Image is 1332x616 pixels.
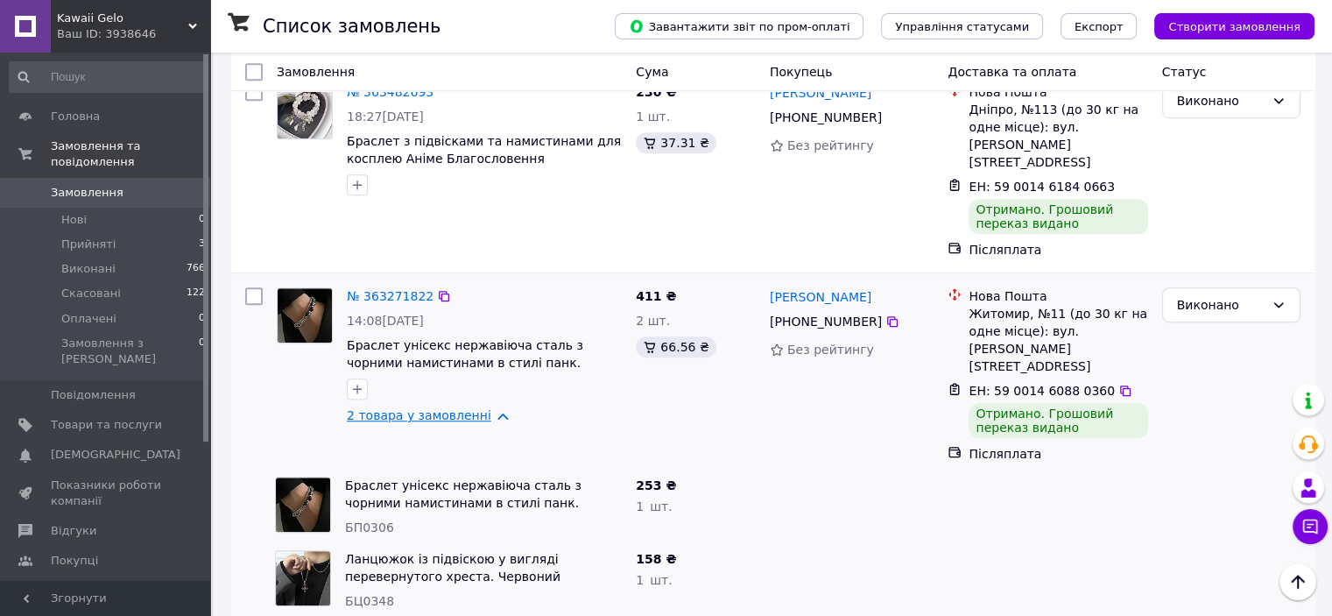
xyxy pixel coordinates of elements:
[636,336,715,358] div: 66.56 ₴
[787,343,874,357] span: Без рейтингу
[347,338,583,370] a: Браслет унісекс нержавіюча сталь з чорними намистинами в стилі панк.
[636,552,676,566] span: 158 ₴
[51,447,180,463] span: [DEMOGRAPHIC_DATA]
[770,84,871,102] a: [PERSON_NAME]
[199,336,205,367] span: 0
[969,241,1147,258] div: Післяплата
[969,403,1147,438] div: Отримано. Грошовий переказ видано
[636,499,672,513] span: 1 шт.
[187,261,205,277] span: 766
[277,83,333,139] a: Фото товару
[1293,509,1328,544] button: Чат з покупцем
[61,311,116,327] span: Оплачені
[51,523,96,539] span: Відгуки
[629,18,849,34] span: Завантажити звіт по пром-оплаті
[969,180,1115,194] span: ЕН: 59 0014 6184 0663
[636,132,715,153] div: 37.31 ₴
[969,101,1147,171] div: Дніпро, №113 (до 30 кг на одне місце): вул. [PERSON_NAME][STREET_ADDRESS]
[187,286,205,301] span: 122
[766,309,885,334] div: [PHONE_NUMBER]
[636,110,670,124] span: 1 шт.
[278,84,332,138] img: Фото товару
[61,212,87,228] span: Нові
[1061,13,1138,39] button: Експорт
[277,287,333,343] a: Фото товару
[347,85,433,99] a: № 363482693
[345,478,581,510] a: Браслет унісекс нержавіюча сталь з чорними намистинами в стилі панк.
[51,417,162,433] span: Товари та послуги
[199,212,205,228] span: 0
[51,553,98,569] span: Покупці
[61,237,116,252] span: Прийняті
[636,85,676,99] span: 230 ₴
[969,445,1147,463] div: Післяплата
[277,65,355,79] span: Замовлення
[636,65,668,79] span: Cума
[347,110,424,124] span: 18:27[DATE]
[9,61,207,93] input: Пошук
[881,13,1043,39] button: Управління статусами
[347,408,491,422] a: 2 товара у замовленні
[948,65,1076,79] span: Доставка та оплата
[636,289,676,303] span: 411 ₴
[969,199,1147,234] div: Отримано. Грошовий переказ видано
[1162,65,1207,79] span: Статус
[345,552,560,584] a: Ланцюжок із підвіскою у вигляді перевернутого хреста. Червоний
[51,109,100,124] span: Головна
[1075,20,1124,33] span: Експорт
[969,305,1147,375] div: Житомир, №11 (до 30 кг на одне місце): вул. [PERSON_NAME][STREET_ADDRESS]
[636,478,676,492] span: 253 ₴
[636,573,672,587] span: 1 шт.
[199,311,205,327] span: 0
[199,237,205,252] span: 3
[1279,563,1316,600] button: Наверх
[969,287,1147,305] div: Нова Пошта
[51,387,136,403] span: Повідомлення
[51,138,210,170] span: Замовлення та повідомлення
[51,478,162,509] span: Показники роботи компанії
[263,16,440,37] h1: Список замовлень
[1177,295,1265,315] div: Виконано
[636,314,670,328] span: 2 шт.
[347,289,433,303] a: № 363271822
[61,286,121,301] span: Скасовані
[57,11,188,26] span: Kawaii Gelo
[276,478,330,532] img: Фото товару
[969,384,1115,398] span: ЕН: 59 0014 6088 0360
[1137,18,1314,32] a: Створити замовлення
[61,336,199,367] span: Замовлення з [PERSON_NAME]
[895,20,1029,33] span: Управління статусами
[278,288,332,343] img: Фото товару
[276,551,330,605] img: Фото товару
[770,288,871,306] a: [PERSON_NAME]
[1168,20,1300,33] span: Створити замовлення
[61,261,116,277] span: Виконані
[1154,13,1314,39] button: Створити замовлення
[345,594,394,608] span: БЦ0348
[766,105,885,130] div: [PHONE_NUMBER]
[969,83,1147,101] div: Нова Пошта
[347,134,621,183] a: Браслет з підвісками та намистинами для косплею Аніме Благословення Небожителів
[51,185,123,201] span: Замовлення
[787,138,874,152] span: Без рейтингу
[770,65,832,79] span: Покупець
[345,520,394,535] span: БП0306
[1177,91,1265,110] div: Виконано
[57,26,210,42] div: Ваш ID: 3938646
[347,314,424,328] span: 14:08[DATE]
[615,13,863,39] button: Завантажити звіт по пром-оплаті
